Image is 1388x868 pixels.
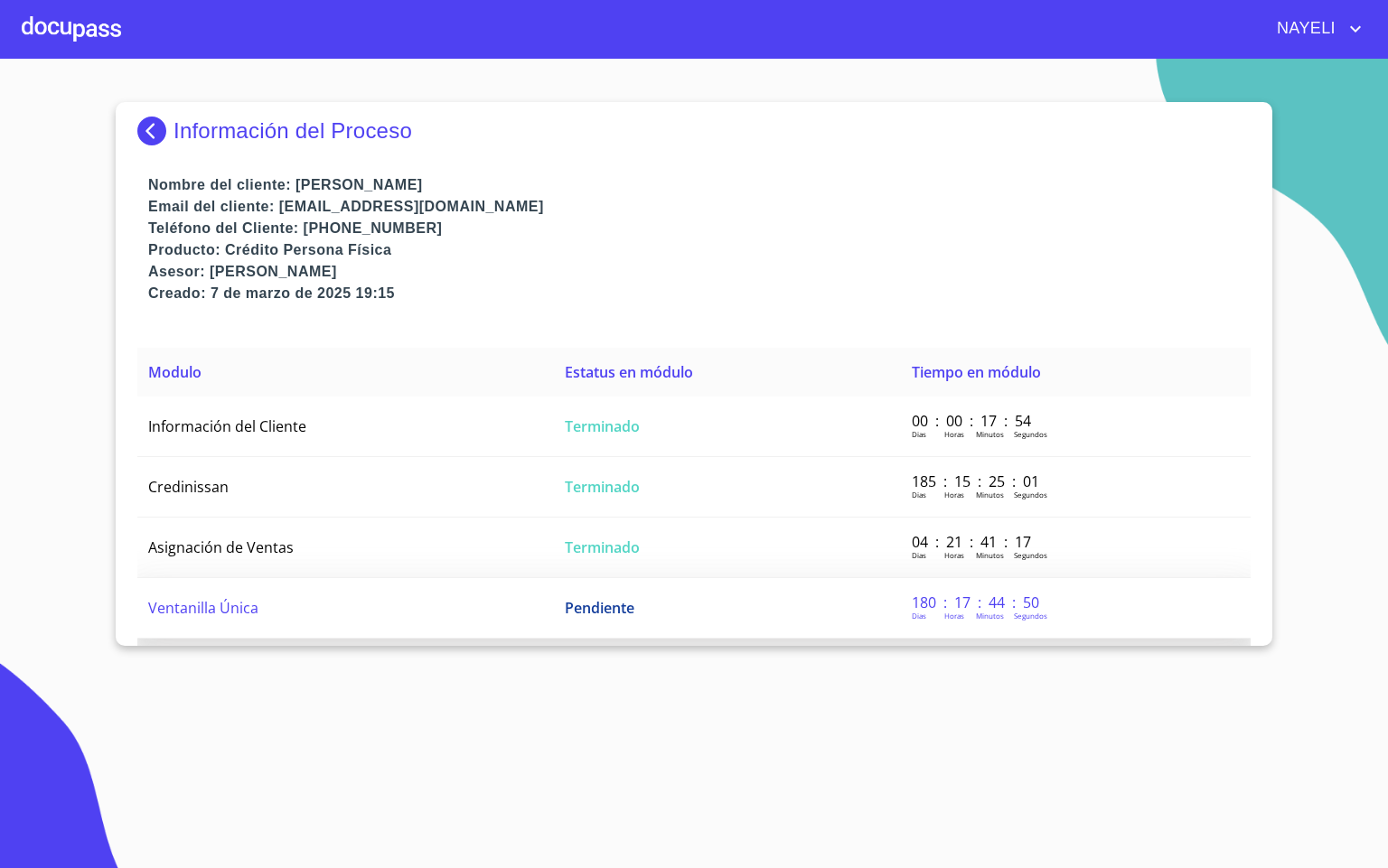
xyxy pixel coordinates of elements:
[912,490,926,499] p: Dias
[148,218,1251,239] p: Teléfono del Cliente: [PHONE_NUMBER]
[148,362,202,382] span: Modulo
[148,283,1251,304] p: Creado: 7 de marzo de 2025 19:15
[148,477,229,497] span: Credinissan
[148,239,1251,261] p: Producto: Crédito Persona Física
[912,550,926,560] p: Dias
[173,118,412,144] p: Información del Proceso
[565,537,640,557] span: Terminado
[976,611,1004,621] p: Minutos
[148,196,1251,218] p: Email del cliente: [EMAIL_ADDRESS][DOMAIN_NAME]
[148,537,294,557] span: Asignación de Ventas
[148,174,1251,196] p: Nombre del cliente: [PERSON_NAME]
[148,598,258,618] span: Ventanilla Única
[565,416,640,436] span: Terminado
[565,362,693,382] span: Estatus en módulo
[912,593,1034,612] p: 180 : 17 : 44 : 50
[565,477,640,497] span: Terminado
[1263,14,1345,43] span: NAYELI
[912,532,1034,552] p: 04 : 21 : 41 : 17
[1014,490,1047,499] p: Segundos
[976,490,1004,499] p: Minutos
[912,471,1034,491] p: 185 : 15 : 25 : 01
[944,429,964,439] p: Horas
[912,362,1041,382] span: Tiempo en módulo
[1014,611,1047,621] p: Segundos
[148,416,306,436] span: Información del Cliente
[944,490,964,499] p: Horas
[565,598,634,618] span: Pendiente
[976,550,1004,560] p: Minutos
[148,261,1251,283] p: Asesor: [PERSON_NAME]
[1014,429,1047,439] p: Segundos
[912,411,1034,431] p: 00 : 00 : 17 : 54
[944,550,964,560] p: Horas
[912,611,926,621] p: Dias
[1263,14,1366,43] button: account of current user
[912,429,926,439] p: Dias
[137,117,173,145] img: Docupass spot blue
[976,429,1004,439] p: Minutos
[944,611,964,621] p: Horas
[1014,550,1047,560] p: Segundos
[137,117,1251,145] div: Información del Proceso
